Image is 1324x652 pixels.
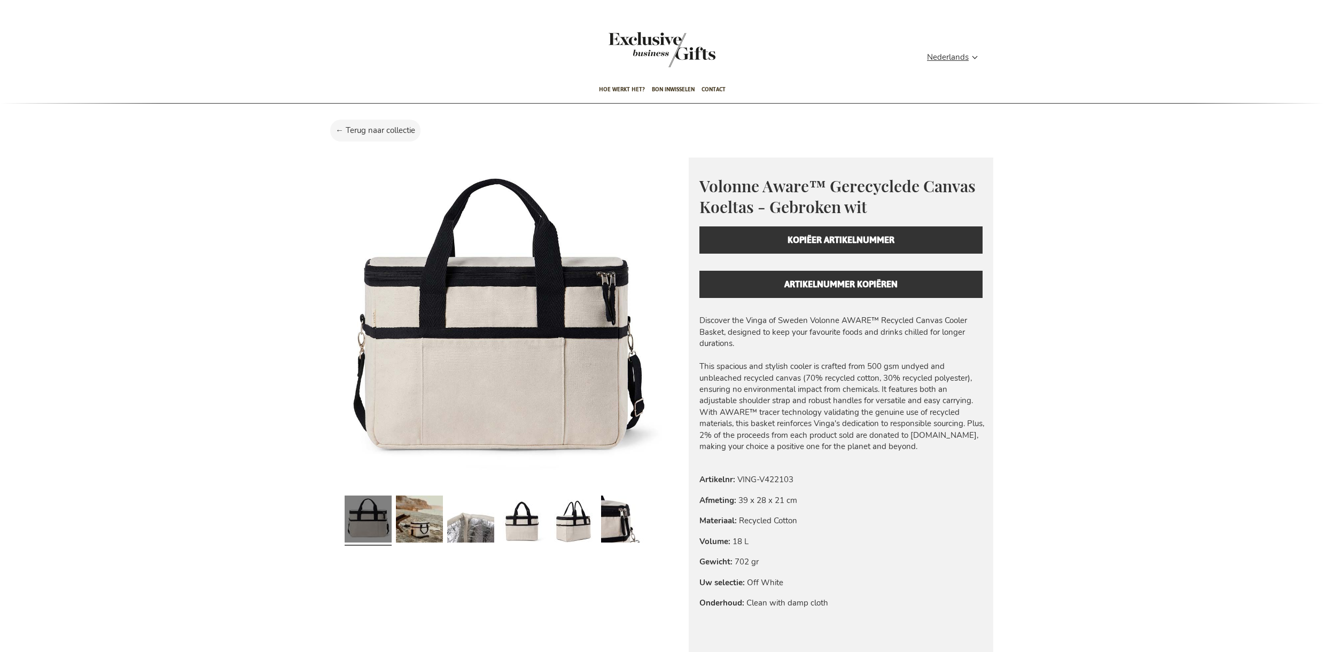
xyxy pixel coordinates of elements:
a: Volonne Aware™ Gerecyclede Canvas Koeltas - Gebroken wit [499,491,546,550]
a: Volonne Aware™ Gerecyclede Canvas Koeltas - Gebroken wit [550,491,597,550]
span: Bon inwisselen [652,77,695,102]
a: Volonne Aware™ Gerecyclede Canvas Koeltas - Gebroken wit [396,491,443,550]
a: Volonne Aware™ Gerecyclede Canvas Koeltas - Gebroken wit [447,491,494,550]
span: Contact [702,77,726,102]
a: Volonne Aware™ Gerecyclede Canvas Koeltas - Gebroken wit [601,491,648,550]
a: Artikelnummer kopiëren [699,271,983,298]
span: Nederlands [927,51,969,64]
img: Volonne Aware™ Gerecyclede Canvas Koeltas - Gebroken wit [331,158,662,489]
div: Discover the Vinga of Sweden Volonne AWARE™ Recycled Canvas Cooler Basket, designed to keep your ... [699,315,985,452]
a: Volonne Aware™ Gerecyclede Canvas Koeltas - Gebroken wit [345,491,392,550]
span: Hoe werkt het? [599,77,645,102]
span: Artikelnummer kopiëren [784,276,898,293]
span: Volonne Aware™ Gerecyclede Canvas Koeltas - Gebroken wit [699,175,976,217]
div: Nederlands [927,51,985,64]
